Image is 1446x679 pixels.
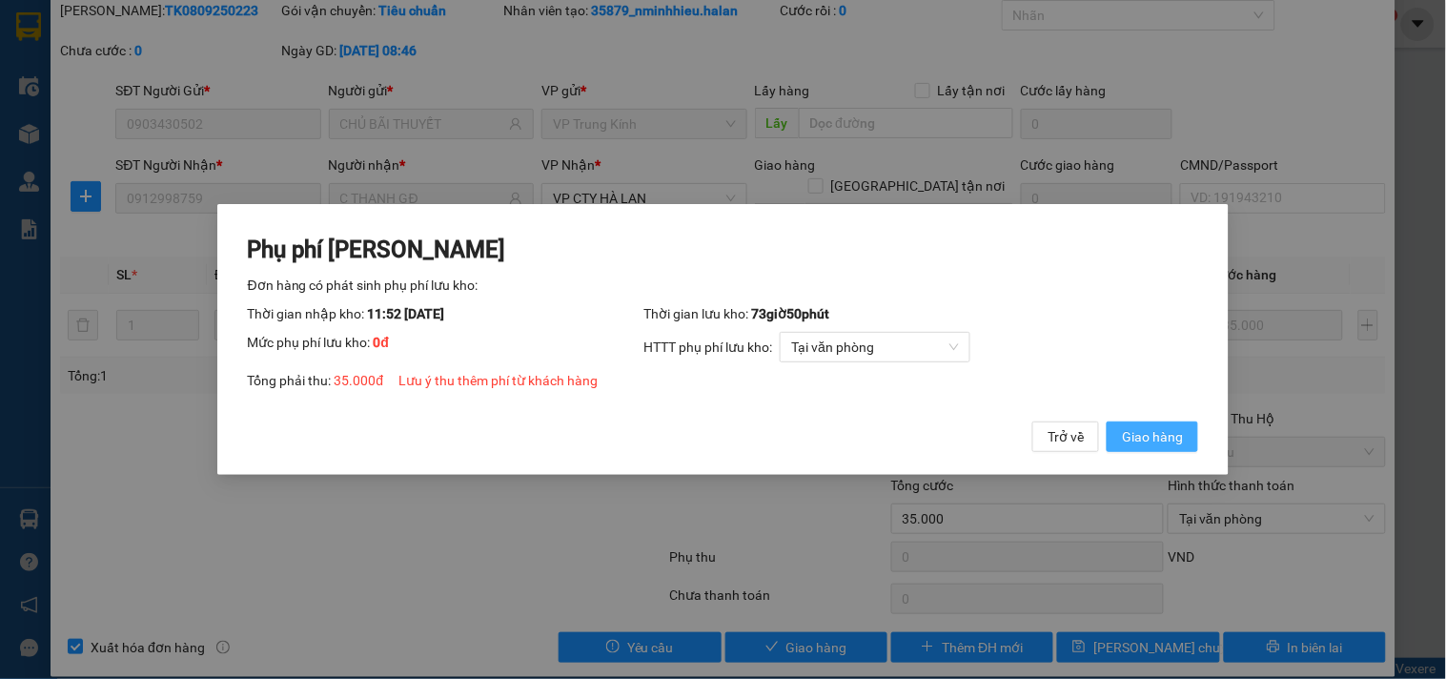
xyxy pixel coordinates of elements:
span: Tại văn phòng [791,333,959,361]
div: Thời gian lưu kho: [643,303,1198,324]
span: 0 đ [374,335,390,350]
div: HTTT phụ phí lưu kho: [643,332,1198,362]
span: 73 giờ 50 phút [751,306,829,321]
button: Giao hàng [1107,422,1198,452]
span: Phụ phí [PERSON_NAME] [248,237,506,263]
span: 35.000 đ [335,373,384,388]
div: Tổng phải thu: [248,370,1199,391]
span: Trở về [1048,426,1084,447]
div: Mức phụ phí lưu kho: [248,332,644,362]
span: Giao hàng [1122,426,1183,447]
div: Đơn hàng có phát sinh phụ phí lưu kho: [248,275,1199,296]
button: Trở về [1032,422,1099,452]
div: Thời gian nhập kho: [248,303,644,324]
span: 11:52 [DATE] [368,306,445,321]
span: Lưu ý thu thêm phí từ khách hàng [398,373,598,388]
